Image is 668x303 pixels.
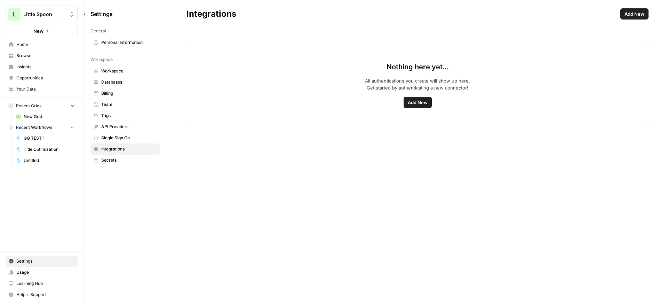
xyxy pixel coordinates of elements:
span: Recent Workflows [16,124,52,131]
span: Integrations [101,146,157,152]
span: Workspace [90,56,113,63]
span: Single Sign On [101,135,157,141]
span: Your Data [16,86,74,92]
a: GG TEST 1 [13,133,78,144]
a: Tags [90,110,160,121]
span: Title Optimization [24,146,74,153]
button: Add New [620,8,649,20]
span: Opportunities [16,75,74,81]
span: Browse [16,53,74,59]
span: Settings [16,258,74,264]
span: New [33,28,43,34]
button: Workspace: Little Spoon [6,6,78,23]
a: Learning Hub [6,278,78,289]
a: Billing [90,88,160,99]
span: General [90,28,106,34]
a: Single Sign On [90,132,160,143]
span: Team [101,101,157,108]
span: GG TEST 1 [24,135,74,141]
span: Untitled [24,157,74,164]
span: Learning Hub [16,280,74,287]
span: Personal Information [101,39,157,46]
span: L [13,10,16,18]
span: Databases [101,79,157,85]
a: Settings [6,256,78,267]
span: Tags [101,112,157,119]
span: Insights [16,64,74,70]
a: Browse [6,50,78,61]
a: New Grid [13,111,78,122]
div: Integrations [186,8,236,20]
a: Team [90,99,160,110]
span: Recent Grids [16,103,41,109]
span: Home [16,41,74,48]
button: Recent Workflows [6,122,78,133]
a: Usage [6,267,78,278]
a: Secrets [90,155,160,166]
span: Little Spoon [23,11,65,18]
button: Recent Grids [6,101,78,111]
a: Databases [90,77,160,88]
p: All authentications you create will show up here. Get started by authenticating a new connector! [365,77,470,91]
span: Usage [16,269,74,275]
button: Add New [404,97,432,108]
button: New [6,26,78,36]
a: Untitled [13,155,78,166]
a: Workspace [90,65,160,77]
span: New Grid [24,114,74,120]
a: API Providers [90,121,160,132]
span: Billing [101,90,157,96]
span: Add New [625,10,644,17]
a: Personal Information [90,37,160,48]
a: Title Optimization [13,144,78,155]
button: Help + Support [6,289,78,300]
span: Help + Support [16,292,74,298]
a: Insights [6,61,78,72]
a: Integrations [90,143,160,155]
p: Nothing here yet... [387,62,449,72]
span: Workspace [101,68,157,74]
a: Your Data [6,84,78,95]
a: Home [6,39,78,50]
span: Add New [408,99,428,106]
span: API Providers [101,124,157,130]
span: Secrets [101,157,157,163]
a: Opportunities [6,72,78,84]
span: Settings [90,10,113,18]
